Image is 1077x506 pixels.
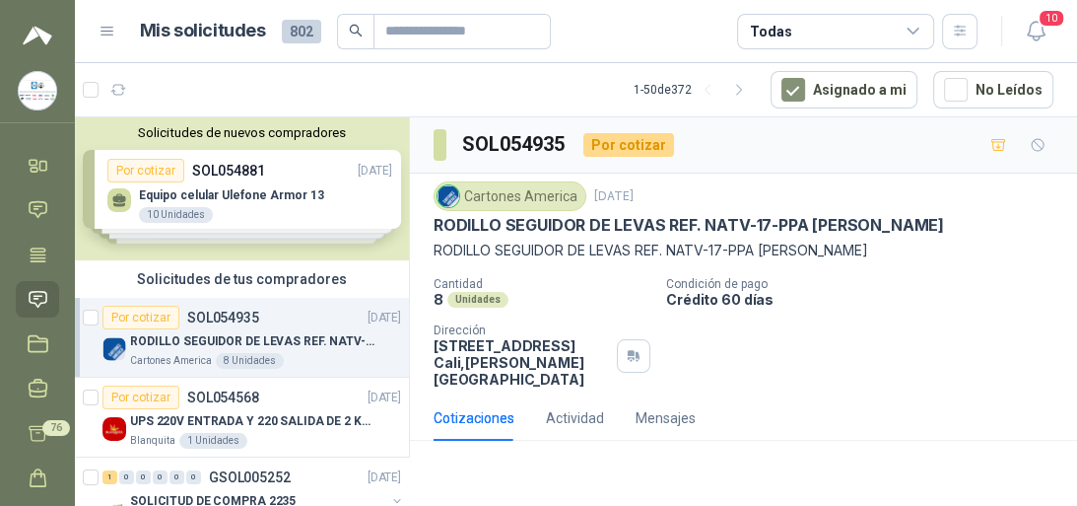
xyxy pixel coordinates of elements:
div: 0 [169,470,184,484]
div: 0 [119,470,134,484]
img: Logo peakr [23,24,52,47]
img: Company Logo [102,337,126,361]
span: 802 [282,20,321,43]
p: SOL054935 [187,311,259,325]
p: 8 [434,291,443,308]
div: Actividad [546,407,604,429]
div: Solicitudes de nuevos compradoresPor cotizarSOL054881[DATE] Equipo celular Ulefone Armor 1310 Uni... [75,117,409,260]
div: 0 [136,470,151,484]
a: Por cotizarSOL054568[DATE] Company LogoUPS 220V ENTRADA Y 220 SALIDA DE 2 KVABlanquita1 Unidades [75,378,409,458]
a: 76 [16,415,59,452]
div: 1 Unidades [179,433,247,449]
div: Por cotizar [102,306,179,329]
span: 10 [1038,9,1065,28]
span: search [349,24,363,37]
p: [DATE] [368,469,401,487]
div: Cartones America [434,181,586,211]
div: 0 [153,470,168,484]
p: Cartones America [130,353,212,369]
div: Unidades [447,292,508,308]
p: Condición de pago [666,277,1069,291]
p: RODILLO SEGUIDOR DE LEVAS REF. NATV-17-PPA [PERSON_NAME] [434,240,1053,261]
div: 1 - 50 de 372 [634,74,755,106]
div: 8 Unidades [216,353,284,369]
div: Cotizaciones [434,407,514,429]
p: Dirección [434,324,609,337]
img: Company Logo [438,185,459,207]
div: 0 [186,470,201,484]
p: Crédito 60 días [666,291,1069,308]
a: Por cotizarSOL054935[DATE] Company LogoRODILLO SEGUIDOR DE LEVAS REF. NATV-17-PPA [PERSON_NAME]Ca... [75,298,409,378]
p: RODILLO SEGUIDOR DE LEVAS REF. NATV-17-PPA [PERSON_NAME] [434,215,944,236]
span: 76 [42,420,70,436]
p: [DATE] [368,309,401,327]
button: No Leídos [933,71,1053,108]
p: UPS 220V ENTRADA Y 220 SALIDA DE 2 KVA [130,412,375,431]
div: Todas [750,21,791,42]
p: SOL054568 [187,391,259,404]
h1: Mis solicitudes [140,17,266,45]
p: Blanquita [130,433,175,449]
p: [DATE] [594,187,634,206]
button: Asignado a mi [771,71,917,108]
img: Company Logo [19,72,56,109]
p: [DATE] [368,389,401,407]
p: GSOL005252 [209,470,291,484]
button: Solicitudes de nuevos compradores [83,125,401,140]
div: Por cotizar [102,386,179,409]
button: 10 [1018,14,1053,49]
div: 1 [102,470,117,484]
p: Cantidad [434,277,650,291]
div: Mensajes [636,407,696,429]
div: Solicitudes de tus compradores [75,260,409,298]
p: RODILLO SEGUIDOR DE LEVAS REF. NATV-17-PPA [PERSON_NAME] [130,332,375,351]
img: Company Logo [102,417,126,441]
h3: SOL054935 [462,129,568,160]
p: [STREET_ADDRESS] Cali , [PERSON_NAME][GEOGRAPHIC_DATA] [434,337,609,388]
div: Por cotizar [583,133,674,157]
